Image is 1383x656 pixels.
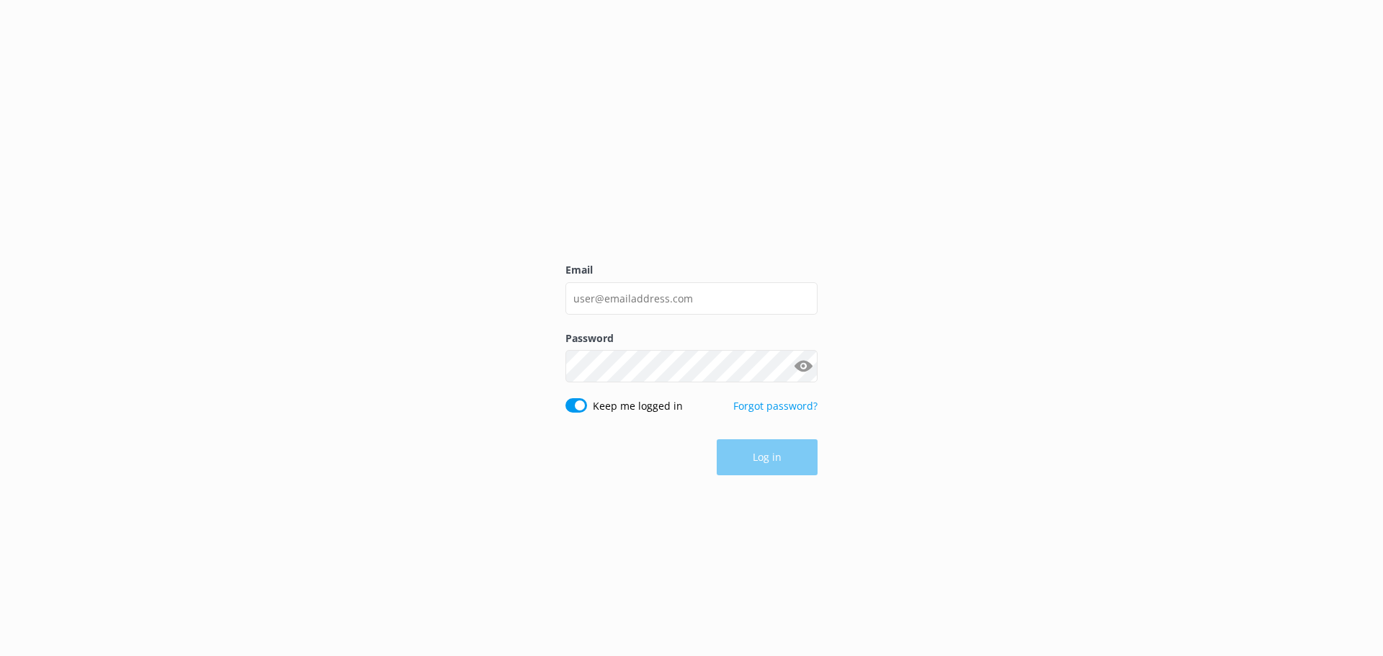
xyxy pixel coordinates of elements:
label: Keep me logged in [593,398,683,414]
label: Email [565,262,818,278]
label: Password [565,331,818,346]
input: user@emailaddress.com [565,282,818,315]
a: Forgot password? [733,399,818,413]
button: Show password [789,352,818,381]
